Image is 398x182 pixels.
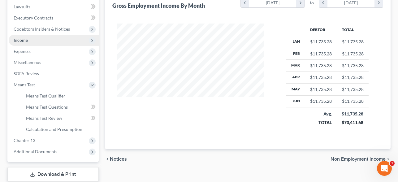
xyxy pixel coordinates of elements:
[14,26,70,32] span: Codebtors Insiders & Notices
[310,39,332,45] div: $11,735.28
[286,60,305,71] th: Mar
[9,1,99,12] a: Lawsuits
[286,36,305,48] th: Jan
[337,71,369,83] td: $11,735.28
[14,37,28,43] span: Income
[331,157,391,162] button: Non Employment Income chevron_right
[9,12,99,24] a: Executory Contracts
[337,48,369,59] td: $11,735.28
[310,98,332,104] div: $11,735.28
[310,119,332,126] div: TOTAL
[342,111,364,117] div: $11,735.28
[21,102,99,113] a: Means Test Questions
[342,119,364,126] div: $70,411.68
[310,63,332,69] div: $11,735.28
[14,149,57,154] span: Additional Documents
[14,15,53,20] span: Executory Contracts
[14,4,30,9] span: Lawsuits
[14,82,35,87] span: Means Test
[105,157,127,162] button: chevron_left Notices
[305,24,337,36] th: Debtor
[286,84,305,95] th: May
[7,167,99,182] a: Download & Print
[21,113,99,124] a: Means Test Review
[112,2,205,9] div: Gross Employment Income By Month
[337,36,369,48] td: $11,735.28
[286,71,305,83] th: Apr
[26,115,62,121] span: Means Test Review
[21,90,99,102] a: Means Test Qualifier
[14,138,35,143] span: Chapter 13
[110,157,127,162] span: Notices
[310,86,332,93] div: $11,735.28
[337,95,369,107] td: $11,735.28
[337,24,369,36] th: Total
[310,51,332,57] div: $11,735.28
[331,157,386,162] span: Non Employment Income
[21,124,99,135] a: Calculation and Presumption
[26,127,82,132] span: Calculation and Presumption
[310,74,332,80] div: $11,735.28
[286,48,305,59] th: Feb
[105,157,110,162] i: chevron_left
[14,60,41,65] span: Miscellaneous
[14,49,31,54] span: Expenses
[9,68,99,79] a: SOFA Review
[310,111,332,117] div: Avg.
[386,157,391,162] i: chevron_right
[337,60,369,71] td: $11,735.28
[377,161,392,176] iframe: Intercom live chat
[390,161,395,166] span: 1
[26,93,65,98] span: Means Test Qualifier
[26,104,68,110] span: Means Test Questions
[286,95,305,107] th: Jun
[337,84,369,95] td: $11,735.28
[14,71,39,76] span: SOFA Review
